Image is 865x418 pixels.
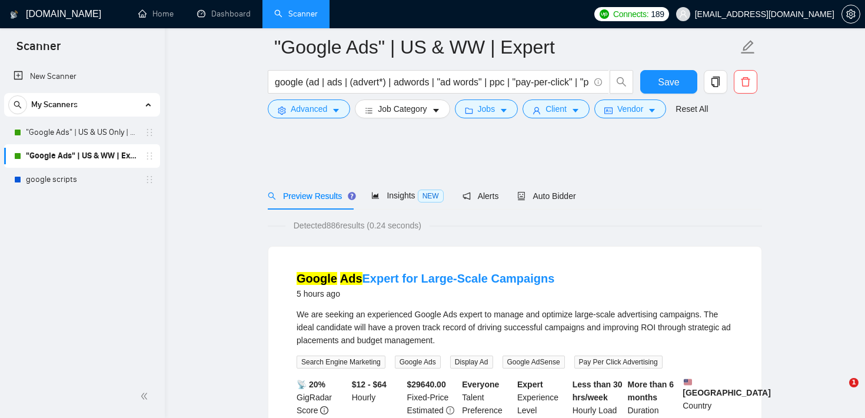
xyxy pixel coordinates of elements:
[145,151,154,161] span: holder
[407,380,446,389] b: $ 29640.00
[340,272,362,285] mark: Ads
[371,191,443,200] span: Insights
[648,106,656,115] span: caret-down
[626,378,681,417] div: Duration
[651,8,664,21] span: 189
[613,8,648,21] span: Connects:
[355,99,450,118] button: barsJob Categorycaret-down
[9,101,26,109] span: search
[478,102,495,115] span: Jobs
[371,191,380,200] span: area-chart
[4,93,160,191] li: My Scanners
[455,99,518,118] button: folderJobscaret-down
[268,192,276,200] span: search
[285,219,430,232] span: Detected 886 results (0.24 seconds)
[26,144,138,168] a: "Google Ads" | US & WW | Expert
[297,308,733,347] div: We are seeking an experienced Google Ads expert to manage and optimize large-scale advertising ca...
[734,77,757,87] span: delete
[268,99,350,118] button: settingAdvancedcaret-down
[365,106,373,115] span: bars
[26,121,138,144] a: "Google Ads" | US & US Only | Expert
[841,9,860,19] a: setting
[274,9,318,19] a: searchScanner
[145,128,154,137] span: holder
[570,378,626,417] div: Hourly Load
[503,356,565,369] span: Google AdSense
[517,191,575,201] span: Auto Bidder
[594,99,666,118] button: idcardVendorcaret-down
[463,192,471,200] span: notification
[676,102,708,115] a: Reset All
[640,70,697,94] button: Save
[26,168,138,191] a: google scripts
[610,70,633,94] button: search
[523,99,590,118] button: userClientcaret-down
[294,378,350,417] div: GigRadar Score
[460,378,515,417] div: Talent Preference
[463,191,499,201] span: Alerts
[297,272,554,285] a: Google AdsExpert for Large-Scale Campaigns
[378,102,427,115] span: Job Category
[734,70,757,94] button: delete
[275,75,589,89] input: Search Freelance Jobs...
[658,75,679,89] span: Save
[517,380,543,389] b: Expert
[740,39,756,55] span: edit
[594,78,602,86] span: info-circle
[405,378,460,417] div: Fixed-Price
[849,378,859,387] span: 1
[297,272,337,285] mark: Google
[138,9,174,19] a: homeHome
[332,106,340,115] span: caret-down
[145,175,154,184] span: holder
[352,380,387,389] b: $12 - $64
[407,406,444,415] span: Estimated
[297,287,554,301] div: 5 hours ago
[628,380,674,402] b: More than 6 months
[465,106,473,115] span: folder
[573,380,623,402] b: Less than 30 hrs/week
[517,192,525,200] span: robot
[450,356,493,369] span: Display Ad
[515,378,570,417] div: Experience Level
[704,70,727,94] button: copy
[610,77,633,87] span: search
[14,65,151,88] a: New Scanner
[278,106,286,115] span: setting
[617,102,643,115] span: Vendor
[268,191,352,201] span: Preview Results
[7,38,70,62] span: Scanner
[350,378,405,417] div: Hourly
[395,356,441,369] span: Google Ads
[500,106,508,115] span: caret-down
[297,356,385,369] span: Search Engine Marketing
[291,102,327,115] span: Advanced
[432,106,440,115] span: caret-down
[462,380,499,389] b: Everyone
[320,406,328,414] span: info-circle
[140,390,152,402] span: double-left
[418,190,444,203] span: NEW
[31,93,78,117] span: My Scanners
[533,106,541,115] span: user
[684,378,692,386] img: 🇺🇸
[574,356,663,369] span: Pay Per Click Advertising
[8,95,27,114] button: search
[446,406,454,414] span: exclamation-circle
[680,378,736,417] div: Country
[600,9,609,19] img: upwork-logo.png
[197,9,251,19] a: dashboardDashboard
[842,9,860,19] span: setting
[704,77,727,87] span: copy
[683,378,771,397] b: [GEOGRAPHIC_DATA]
[347,191,357,201] div: Tooltip anchor
[297,380,325,389] b: 📡 20%
[545,102,567,115] span: Client
[571,106,580,115] span: caret-down
[10,5,18,24] img: logo
[604,106,613,115] span: idcard
[274,32,738,62] input: Scanner name...
[4,65,160,88] li: New Scanner
[825,378,853,406] iframe: Intercom live chat
[679,10,687,18] span: user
